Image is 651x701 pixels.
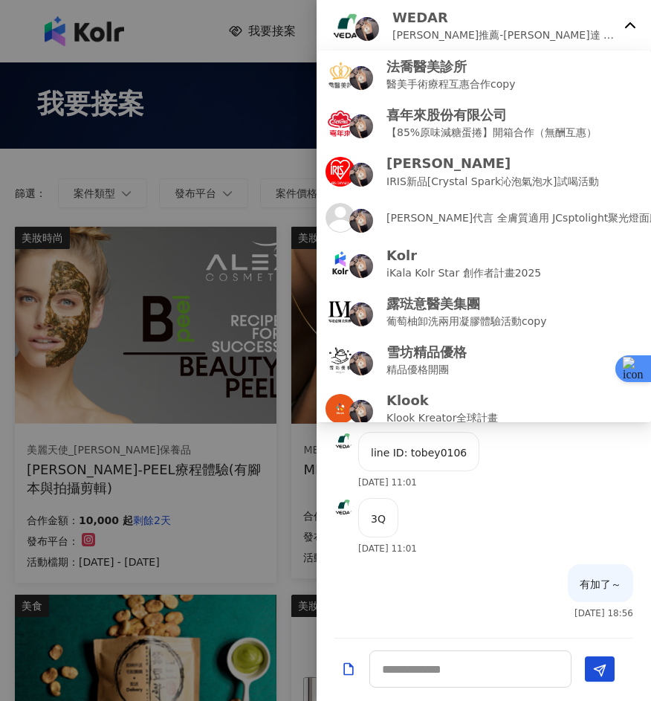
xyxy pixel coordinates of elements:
p: 3Q [371,511,386,527]
p: Klook Kreator全球計畫 [386,410,498,426]
img: KOL Avatar [325,60,355,90]
img: KOL Avatar [349,209,373,233]
p: [DATE] 18:56 [574,608,633,618]
p: 醫美手術療程互惠合作copy [386,76,515,92]
p: iKala Kolr Star 創作者計畫2025 [386,265,541,281]
p: WEDAR [392,8,618,27]
img: KOL Avatar [349,254,373,278]
img: KOL Avatar [349,66,373,90]
p: 喜年來股份有限公司 [386,106,597,124]
p: 精品優格開團 [386,361,467,378]
img: KOL Avatar [349,163,373,187]
p: 【85%原味減糖蛋捲】開箱合作（無酬互惠） [386,124,597,140]
p: [DATE] 11:01 [358,477,417,488]
img: KOL Avatar [349,352,373,375]
p: [PERSON_NAME] [386,154,599,172]
img: KOL Avatar [325,248,355,278]
img: KOL Avatar [349,400,373,424]
p: 露琺意醫美集團 [386,294,546,313]
img: KOL Avatar [325,297,355,326]
img: KOL Avatar [331,11,361,41]
img: KOL Avatar [355,17,379,41]
button: Send [585,656,615,682]
p: 法喬醫美診所 [386,57,515,76]
p: Kolr [386,246,541,265]
img: KOL Avatar [325,157,355,187]
img: KOL Avatar [325,394,355,424]
p: Klook [386,391,498,410]
p: [PERSON_NAME]推薦-[PERSON_NAME]達 全方位豌豆蛋白飲 (互惠合作檔） [392,27,618,43]
img: KOL Avatar [334,432,352,450]
button: Add a file [341,656,356,682]
p: 有加了～ [580,576,621,592]
p: 雪坊精品優格 [386,343,467,361]
img: KOL Avatar [325,203,355,233]
p: 葡萄柚卸洗兩用凝膠體驗活動copy [386,313,546,329]
img: KOL Avatar [349,114,373,138]
img: KOL Avatar [349,303,373,326]
img: KOL Avatar [325,109,355,138]
p: [DATE] 11:01 [358,543,417,554]
img: KOL Avatar [334,498,352,516]
img: KOL Avatar [325,346,355,375]
p: line ID: tobey0106 [371,445,467,461]
p: IRIS新品[Crystal Spark沁泡氣泡水]試喝活動 [386,173,599,190]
